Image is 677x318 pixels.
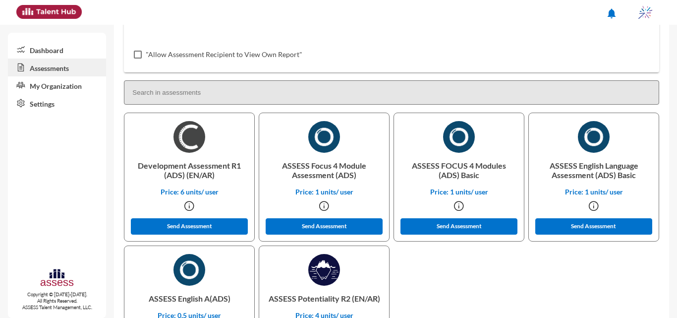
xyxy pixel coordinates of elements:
mat-icon: notifications [606,7,618,19]
button: Send Assessment [131,218,248,235]
span: "Allow Assessment Recipient to View Own Report" [146,49,302,61]
button: Send Assessment [535,218,652,235]
p: Copyright © [DATE]-[DATE]. All Rights Reserved. ASSESS Talent Management, LLC. [8,291,106,311]
p: Price: 1 units/ user [402,188,516,196]
p: ASSESS English A(ADS) [132,286,246,311]
p: Price: 1 units/ user [267,188,381,196]
button: Send Assessment [400,218,517,235]
p: ASSESS FOCUS 4 Modules (ADS) Basic [402,153,516,188]
p: Price: 6 units/ user [132,188,246,196]
button: Send Assessment [266,218,383,235]
input: Search in assessments [124,80,659,105]
p: ASSESS Potentiality R2 (EN/AR) [267,286,381,311]
img: assesscompany-logo.png [40,268,74,289]
a: Settings [8,94,106,112]
a: Assessments [8,59,106,76]
p: ASSESS Focus 4 Module Assessment (ADS) [267,153,381,188]
a: My Organization [8,76,106,94]
p: Price: 1 units/ user [537,188,651,196]
a: Dashboard [8,41,106,59]
p: Development Assessment R1 (ADS) (EN/AR) [132,153,246,188]
p: ASSESS English Language Assessment (ADS) Basic [537,153,651,188]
